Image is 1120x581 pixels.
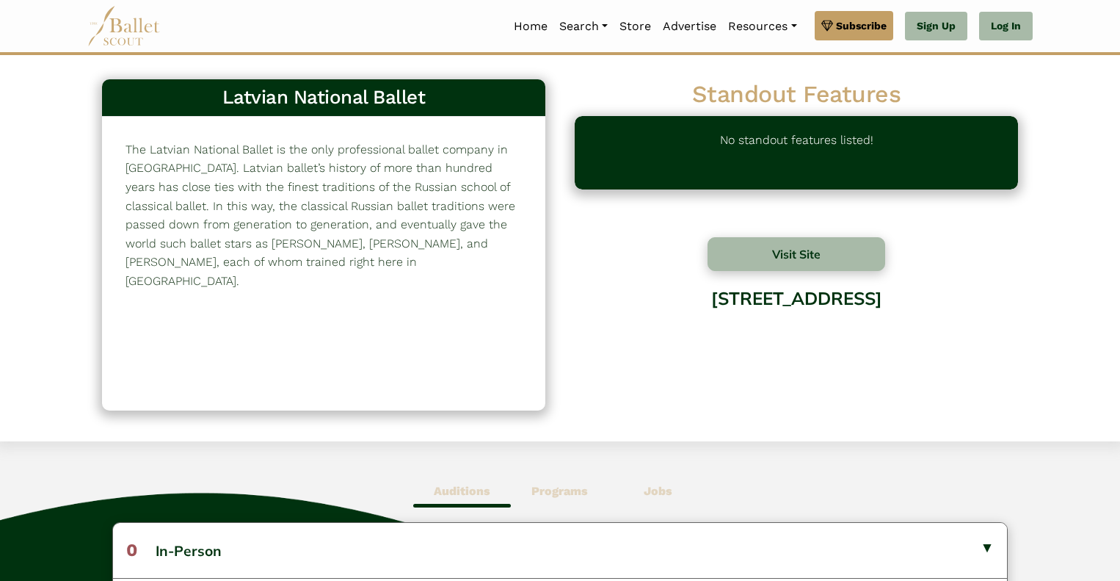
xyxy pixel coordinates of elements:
[508,11,553,42] a: Home
[114,85,534,110] h3: Latvian National Ballet
[836,18,887,34] span: Subscribe
[720,131,873,175] p: No standout features listed!
[614,11,657,42] a: Store
[708,237,885,271] button: Visit Site
[722,11,802,42] a: Resources
[531,484,588,498] b: Programs
[657,11,722,42] a: Advertise
[553,11,614,42] a: Search
[821,18,833,34] img: gem.svg
[575,79,1018,110] h2: Standout Features
[113,523,1008,577] button: 0In-Person
[126,540,137,560] span: 0
[644,484,672,498] b: Jobs
[905,12,967,41] a: Sign Up
[126,140,522,291] p: The Latvian National Ballet is the only professional ballet company in [GEOGRAPHIC_DATA]. Latvian...
[815,11,893,40] a: Subscribe
[979,12,1033,41] a: Log In
[575,277,1018,395] div: [STREET_ADDRESS]
[434,484,490,498] b: Auditions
